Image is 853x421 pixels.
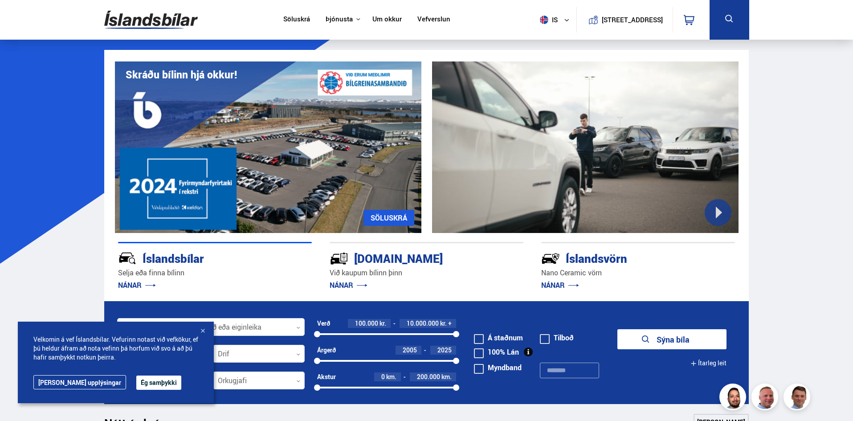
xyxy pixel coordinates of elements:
[407,319,439,327] span: 10.000.000
[330,250,492,266] div: [DOMAIN_NAME]
[118,280,156,290] a: NÁNAR
[330,280,367,290] a: NÁNAR
[330,268,523,278] p: Við kaupum bílinn þinn
[330,249,348,268] img: tr5P-W3DuiFaO7aO.svg
[441,373,452,380] span: km.
[690,353,726,373] button: Ítarleg leit
[355,319,378,327] span: 100.000
[380,320,386,327] span: kr.
[104,5,198,34] img: G0Ugv5HjCgRt.svg
[136,376,181,390] button: Ég samþykki
[617,329,726,349] button: Sýna bíla
[474,364,522,371] label: Myndband
[118,250,280,266] div: Íslandsbílar
[541,268,735,278] p: Nano Ceramic vörn
[540,334,574,341] label: Tilboð
[440,320,447,327] span: kr.
[386,373,396,380] span: km.
[540,16,548,24] img: svg+xml;base64,PHN2ZyB4bWxucz0iaHR0cDovL3d3dy53My5vcmcvMjAwMC9zdmciIHdpZHRoPSI1MTIiIGhlaWdodD0iNT...
[474,334,523,341] label: Á staðnum
[753,385,780,412] img: siFngHWaQ9KaOqBr.png
[372,15,402,25] a: Um okkur
[317,373,336,380] div: Akstur
[381,372,385,381] span: 0
[785,385,812,412] img: FbJEzSuNWCJXmdc-.webp
[403,346,417,354] span: 2005
[283,15,310,25] a: Söluskrá
[536,7,576,33] button: is
[115,61,421,233] img: eKx6w-_Home_640_.png
[721,385,747,412] img: nhp88E3Fdnt1Opn2.png
[317,347,336,354] div: Árgerð
[118,268,312,278] p: Selja eða finna bílinn
[541,280,579,290] a: NÁNAR
[363,210,414,226] a: SÖLUSKRÁ
[474,348,519,356] label: 100% Lán
[118,249,137,268] img: JRvxyua_JYH6wB4c.svg
[541,250,703,266] div: Íslandsvörn
[33,335,198,362] span: Velkomin á vef Íslandsbílar. Vefurinn notast við vefkökur, ef þú heldur áfram að nota vefinn þá h...
[417,15,450,25] a: Vefverslun
[33,375,126,389] a: [PERSON_NAME] upplýsingar
[417,372,440,381] span: 200.000
[541,249,560,268] img: -Svtn6bYgwAsiwNX.svg
[437,346,452,354] span: 2025
[605,16,660,24] button: [STREET_ADDRESS]
[448,320,452,327] span: +
[317,320,330,327] div: Verð
[326,15,353,24] button: Þjónusta
[126,69,237,81] h1: Skráðu bílinn hjá okkur!
[581,7,668,33] a: [STREET_ADDRESS]
[536,16,559,24] span: is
